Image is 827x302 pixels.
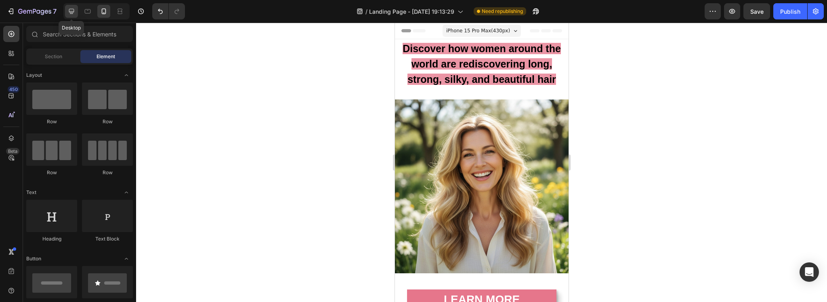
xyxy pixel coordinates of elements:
[49,270,125,283] strong: LEARN MORE
[8,86,19,93] div: 450
[53,6,57,16] p: 7
[750,8,764,15] span: Save
[780,7,800,16] div: Publish
[152,3,185,19] div: Undo/Redo
[82,169,133,176] div: Row
[26,255,41,262] span: Button
[82,118,133,125] div: Row
[26,118,77,125] div: Row
[26,26,133,42] input: Search Sections & Elements
[12,267,162,288] a: LEARN MORE
[3,3,60,19] button: 7
[26,235,77,243] div: Heading
[97,53,115,60] span: Element
[82,235,133,243] div: Text Block
[120,252,133,265] span: Toggle open
[45,53,62,60] span: Section
[369,7,454,16] span: Landing Page - [DATE] 19:13:29
[365,7,367,16] span: /
[26,189,36,196] span: Text
[743,3,770,19] button: Save
[120,69,133,82] span: Toggle open
[6,148,19,154] div: Beta
[26,72,42,79] span: Layout
[395,23,569,302] iframe: Design area
[773,3,807,19] button: Publish
[26,169,77,176] div: Row
[120,186,133,199] span: Toggle open
[482,8,523,15] span: Need republishing
[800,262,819,282] div: Open Intercom Messenger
